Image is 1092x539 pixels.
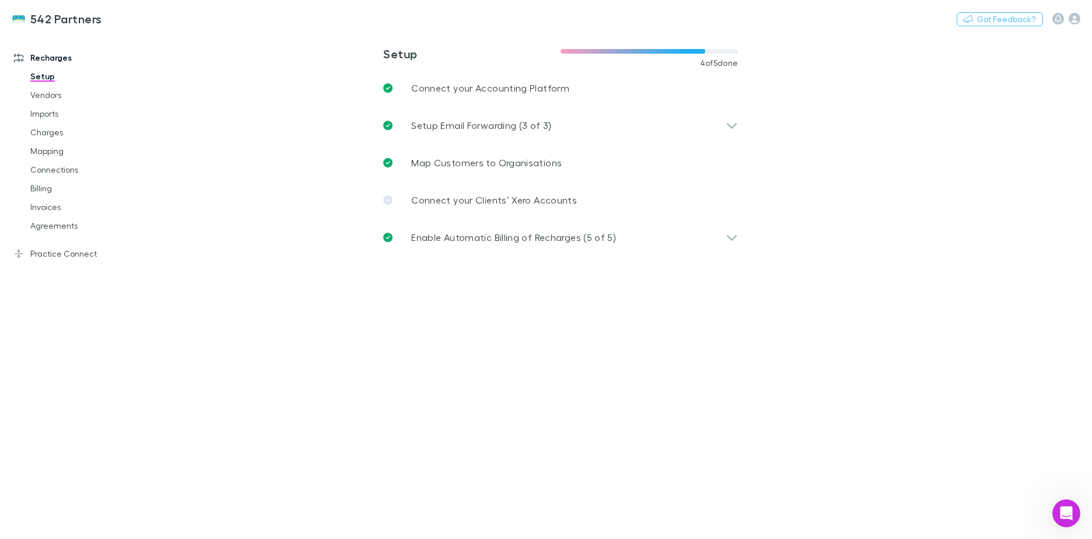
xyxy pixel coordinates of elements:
p: Connect your Clients’ Xero Accounts [411,193,577,207]
a: Agreements [19,216,157,235]
img: 542 Partners's Logo [12,12,26,26]
a: Recharges [2,48,157,67]
p: Map Customers to Organisations [411,156,562,170]
a: Mapping [19,142,157,160]
a: 542 Partners [5,5,109,33]
a: Connect your Clients’ Xero Accounts [374,181,747,219]
div: Enable Automatic Billing of Recharges (5 of 5) [374,219,747,256]
div: Setup Email Forwarding (3 of 3) [374,107,747,144]
a: Connect your Accounting Platform [374,69,747,107]
a: Setup [19,67,157,86]
a: Connections [19,160,157,179]
p: Enable Automatic Billing of Recharges (5 of 5) [411,230,616,244]
a: Map Customers to Organisations [374,144,747,181]
a: Invoices [19,198,157,216]
a: Vendors [19,86,157,104]
a: Billing [19,179,157,198]
h3: Setup [383,47,561,61]
p: Setup Email Forwarding (3 of 3) [411,118,551,132]
a: Charges [19,123,157,142]
a: Practice Connect [2,244,157,263]
p: Connect your Accounting Platform [411,81,569,95]
a: Imports [19,104,157,123]
button: Got Feedback? [957,12,1043,26]
iframe: Intercom live chat [1052,499,1080,527]
span: 4 of 5 done [700,58,738,68]
h3: 542 Partners [30,12,102,26]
